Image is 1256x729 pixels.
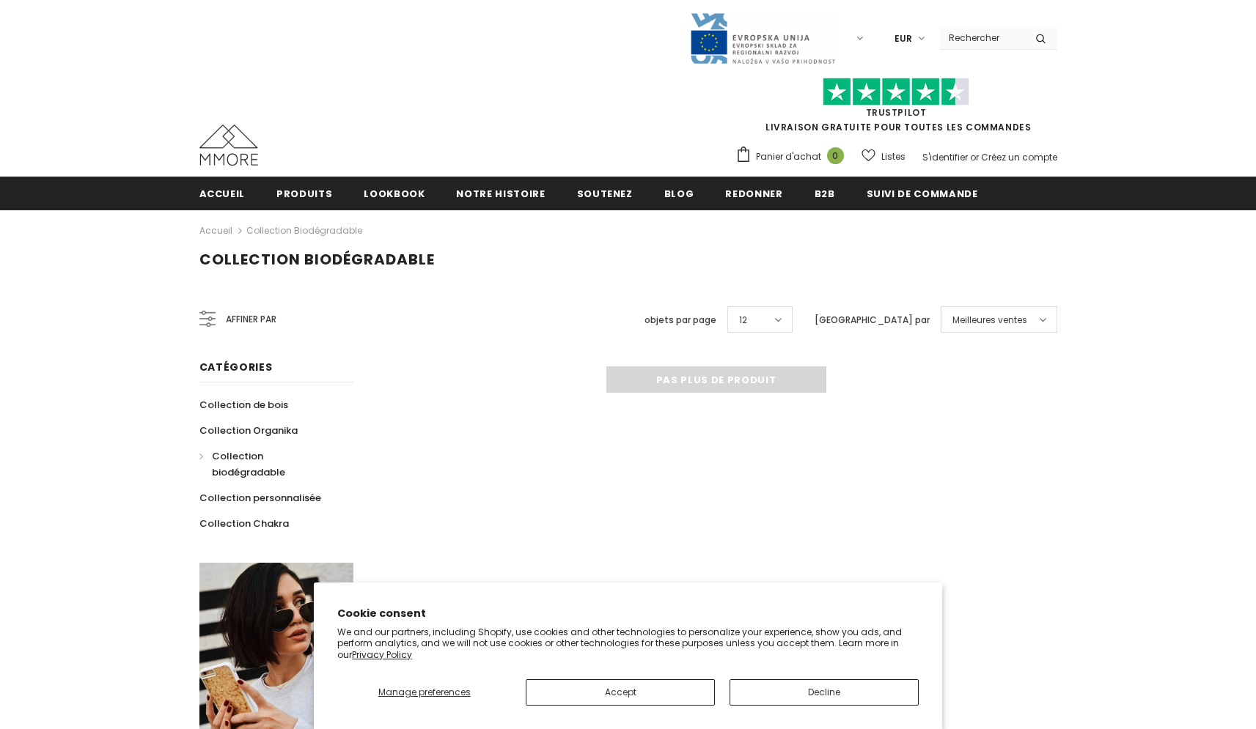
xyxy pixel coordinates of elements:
span: Collection biodégradable [199,249,435,270]
span: Produits [276,187,332,201]
span: EUR [895,32,912,46]
span: Collection de bois [199,398,288,412]
a: Produits [276,177,332,210]
label: objets par page [644,313,716,328]
img: Javni Razpis [689,12,836,65]
img: Cas MMORE [199,125,258,166]
span: or [970,151,979,163]
a: B2B [815,177,835,210]
a: S'identifier [922,151,968,163]
a: Suivi de commande [867,177,978,210]
a: Lookbook [364,177,425,210]
span: 0 [827,147,844,164]
span: Catégories [199,360,273,374]
span: Accueil [199,187,246,201]
span: Meilleures ventes [952,313,1027,328]
span: Panier d'achat [756,149,821,164]
a: Accueil [199,177,246,210]
a: Collection biodégradable [246,224,362,237]
span: Lookbook [364,187,425,201]
button: Accept [526,679,715,706]
a: Redonner [725,177,782,210]
button: Manage preferences [337,679,511,706]
span: Manage preferences [378,686,471,698]
a: TrustPilot [866,106,927,119]
span: LIVRAISON GRATUITE POUR TOUTES LES COMMANDES [735,84,1057,133]
span: B2B [815,187,835,201]
label: [GEOGRAPHIC_DATA] par [815,313,930,328]
a: Accueil [199,222,232,240]
input: Search Site [940,27,1024,48]
a: Collection Chakra [199,511,289,536]
span: 12 [739,313,747,328]
img: Faites confiance aux étoiles pilotes [823,78,969,106]
span: soutenez [577,187,633,201]
a: soutenez [577,177,633,210]
button: Decline [730,679,919,706]
span: Listes [881,149,906,164]
span: Collection Organika [199,423,298,437]
span: Collection personnalisée [199,491,321,505]
span: Blog [664,187,694,201]
a: Collection Organika [199,418,298,443]
p: We and our partners, including Shopify, use cookies and other technologies to personalize your ex... [337,626,919,661]
a: Collection biodégradable [199,443,337,485]
span: Redonner [725,187,782,201]
a: Notre histoire [456,177,545,210]
a: Collection personnalisée [199,485,321,511]
span: Collection biodégradable [212,449,285,479]
a: Javni Razpis [689,32,836,44]
h2: Cookie consent [337,606,919,621]
a: Collection de bois [199,392,288,418]
span: Notre histoire [456,187,545,201]
a: Blog [664,177,694,210]
a: Listes [862,144,906,169]
a: Panier d'achat 0 [735,146,851,168]
a: Privacy Policy [352,648,412,661]
span: Collection Chakra [199,517,289,530]
span: Affiner par [226,311,276,328]
span: Suivi de commande [867,187,978,201]
a: Créez un compte [981,151,1057,163]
